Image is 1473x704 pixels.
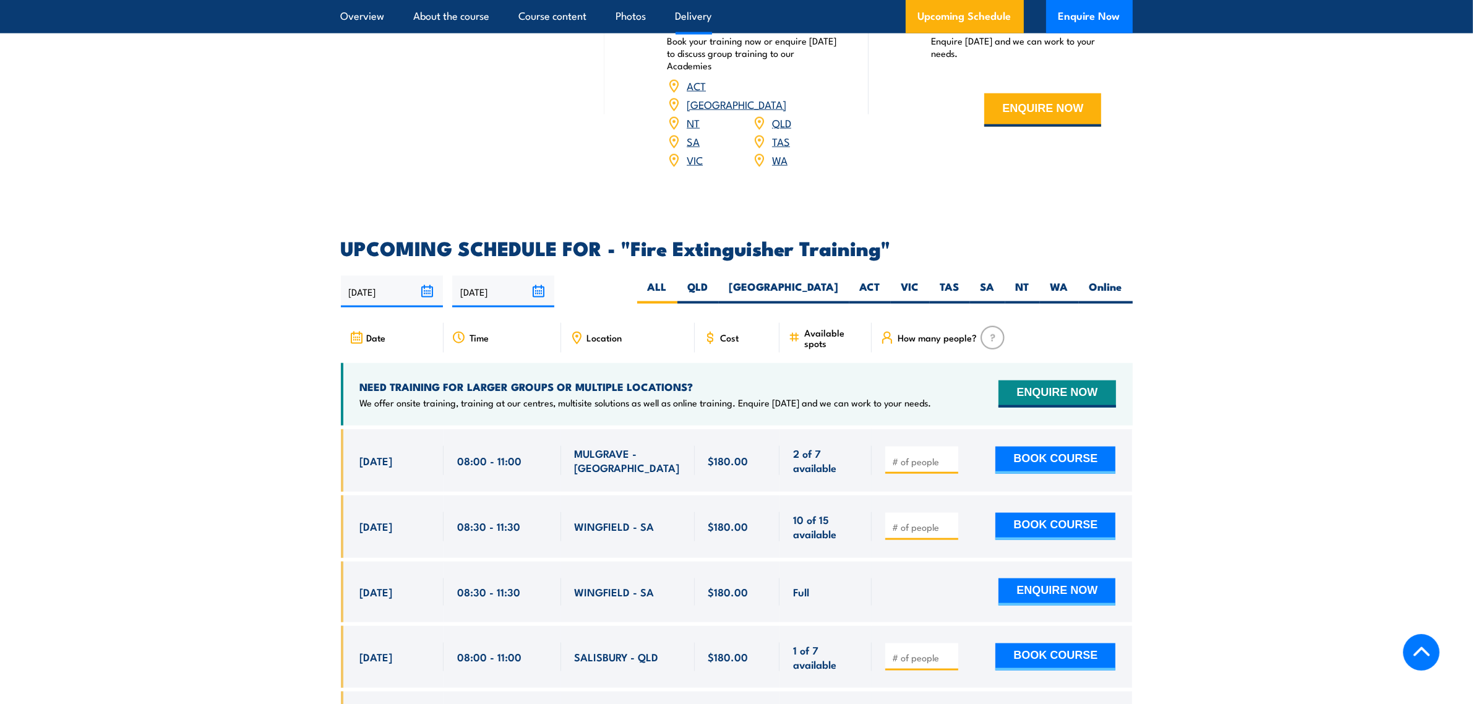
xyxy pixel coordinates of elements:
[687,134,700,148] a: SA
[360,650,393,664] span: [DATE]
[1040,280,1079,304] label: WA
[452,276,554,307] input: To date
[360,519,393,533] span: [DATE]
[793,446,858,475] span: 2 of 7 available
[793,643,858,672] span: 1 of 7 available
[708,585,749,599] span: $180.00
[360,380,932,393] h4: NEED TRAINING FOR LARGER GROUPS OR MULTIPLE LOCATIONS?
[708,519,749,533] span: $180.00
[687,78,706,93] a: ACT
[360,585,393,599] span: [DATE]
[587,332,622,343] span: Location
[677,280,719,304] label: QLD
[898,332,977,343] span: How many people?
[457,519,520,533] span: 08:30 - 11:30
[984,93,1101,127] button: ENQUIRE NOW
[687,97,786,111] a: [GEOGRAPHIC_DATA]
[995,447,1115,474] button: BOOK COURSE
[708,453,749,468] span: $180.00
[708,650,749,664] span: $180.00
[930,280,970,304] label: TAS
[687,152,703,167] a: VIC
[892,521,954,533] input: # of people
[793,585,809,599] span: Full
[998,380,1115,408] button: ENQUIRE NOW
[995,513,1115,540] button: BOOK COURSE
[721,332,739,343] span: Cost
[360,397,932,409] p: We offer onsite training, training at our centres, multisite solutions as well as online training...
[719,280,849,304] label: [GEOGRAPHIC_DATA]
[1079,280,1133,304] label: Online
[793,512,858,541] span: 10 of 15 available
[360,453,393,468] span: [DATE]
[575,519,655,533] span: WINGFIELD - SA
[892,455,954,468] input: # of people
[849,280,891,304] label: ACT
[341,276,443,307] input: From date
[931,35,1102,59] p: Enquire [DATE] and we can work to your needs.
[687,115,700,130] a: NT
[667,35,838,72] p: Book your training now or enquire [DATE] to discuss group training to our Academies
[457,650,522,664] span: 08:00 - 11:00
[892,651,954,664] input: # of people
[575,446,681,475] span: MULGRAVE - [GEOGRAPHIC_DATA]
[457,453,522,468] span: 08:00 - 11:00
[995,643,1115,671] button: BOOK COURSE
[341,239,1133,256] h2: UPCOMING SCHEDULE FOR - "Fire Extinguisher Training"
[575,585,655,599] span: WINGFIELD - SA
[367,332,386,343] span: Date
[970,280,1005,304] label: SA
[998,578,1115,606] button: ENQUIRE NOW
[804,327,863,348] span: Available spots
[772,115,791,130] a: QLD
[457,585,520,599] span: 08:30 - 11:30
[891,280,930,304] label: VIC
[772,134,790,148] a: TAS
[470,332,489,343] span: Time
[637,280,677,304] label: ALL
[772,152,788,167] a: WA
[1005,280,1040,304] label: NT
[575,650,659,664] span: SALISBURY - QLD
